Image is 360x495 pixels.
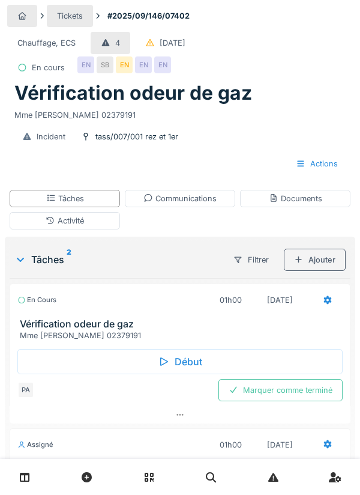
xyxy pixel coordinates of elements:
[269,193,322,204] div: Documents
[17,381,34,398] div: PA
[103,10,194,22] strong: #2025/09/146/07402
[154,56,171,73] div: EN
[32,62,65,73] div: En cours
[17,37,76,49] div: Chauffage, ECS
[284,249,346,271] div: Ajouter
[20,330,345,341] div: Mme [PERSON_NAME] 02379191
[135,56,152,73] div: EN
[57,10,83,22] div: Tickets
[220,294,242,306] div: 01h00
[14,105,346,121] div: Mme [PERSON_NAME] 02379191
[46,215,84,226] div: Activité
[46,193,84,204] div: Tâches
[37,131,65,142] div: Incident
[14,252,218,267] div: Tâches
[14,82,252,105] h1: Vérification odeur de gaz
[267,294,293,306] div: [DATE]
[20,318,345,330] h3: Vérification odeur de gaz
[223,249,279,271] div: Filtrer
[286,153,348,175] div: Actions
[17,295,56,305] div: En cours
[218,379,343,401] div: Marquer comme terminé
[267,439,293,451] div: [DATE]
[115,37,120,49] div: 4
[97,56,113,73] div: SB
[160,37,185,49] div: [DATE]
[143,193,217,204] div: Communications
[77,56,94,73] div: EN
[95,131,178,142] div: tass/007/001 rez et 1er
[220,439,242,451] div: 01h00
[116,56,133,73] div: EN
[17,440,53,450] div: Assigné
[67,252,71,267] sup: 2
[17,349,343,374] div: Début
